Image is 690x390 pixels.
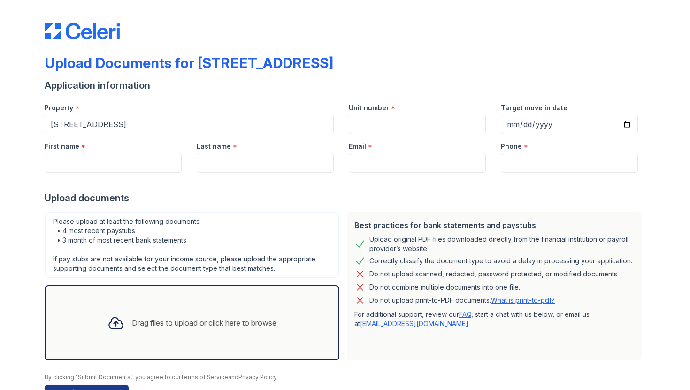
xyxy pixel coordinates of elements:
div: Upload documents [45,191,645,205]
div: Do not upload scanned, redacted, password protected, or modified documents. [369,268,619,280]
a: Privacy Policy. [238,374,278,381]
label: Target move in date [501,103,567,113]
div: Upload Documents for [STREET_ADDRESS] [45,54,333,71]
label: First name [45,142,79,151]
p: Do not upload print-to-PDF documents. [369,296,555,305]
div: Drag files to upload or click here to browse [132,317,276,329]
a: Terms of Service [180,374,228,381]
label: Email [349,142,366,151]
p: For additional support, review our , start a chat with us below, or email us at [354,310,634,329]
label: Unit number [349,103,389,113]
a: FAQ [459,310,471,318]
a: [EMAIL_ADDRESS][DOMAIN_NAME] [360,320,468,328]
div: Please upload at least the following documents: • 4 most recent paystubs • 3 month of most recent... [45,212,339,278]
div: By clicking "Submit Documents," you agree to our and [45,374,645,381]
label: Property [45,103,73,113]
div: Best practices for bank statements and paystubs [354,220,634,231]
img: CE_Logo_Blue-a8612792a0a2168367f1c8372b55b34899dd931a85d93a1a3d3e32e68fde9ad4.png [45,23,120,39]
div: Correctly classify the document type to avoid a delay in processing your application. [369,255,632,267]
div: Application information [45,79,645,92]
a: What is print-to-pdf? [491,296,555,304]
div: Upload original PDF files downloaded directly from the financial institution or payroll provider’... [369,235,634,253]
label: Phone [501,142,522,151]
label: Last name [197,142,231,151]
div: Do not combine multiple documents into one file. [369,282,520,293]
